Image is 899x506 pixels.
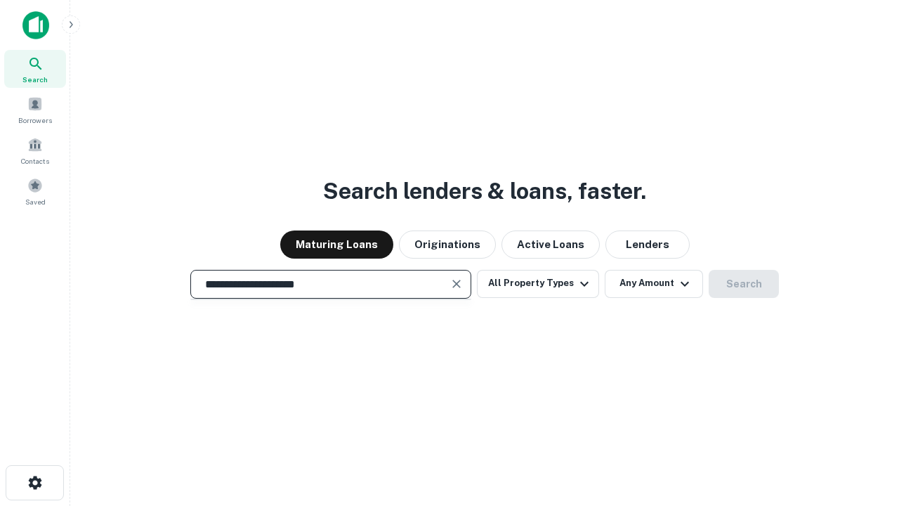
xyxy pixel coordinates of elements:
[477,270,599,298] button: All Property Types
[829,394,899,461] iframe: Chat Widget
[18,115,52,126] span: Borrowers
[399,231,496,259] button: Originations
[323,174,646,208] h3: Search lenders & loans, faster.
[4,50,66,88] a: Search
[4,91,66,129] a: Borrowers
[22,11,49,39] img: capitalize-icon.png
[22,74,48,85] span: Search
[4,131,66,169] a: Contacts
[4,172,66,210] a: Saved
[280,231,393,259] button: Maturing Loans
[21,155,49,167] span: Contacts
[605,231,690,259] button: Lenders
[25,196,46,207] span: Saved
[605,270,703,298] button: Any Amount
[501,231,600,259] button: Active Loans
[447,274,466,294] button: Clear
